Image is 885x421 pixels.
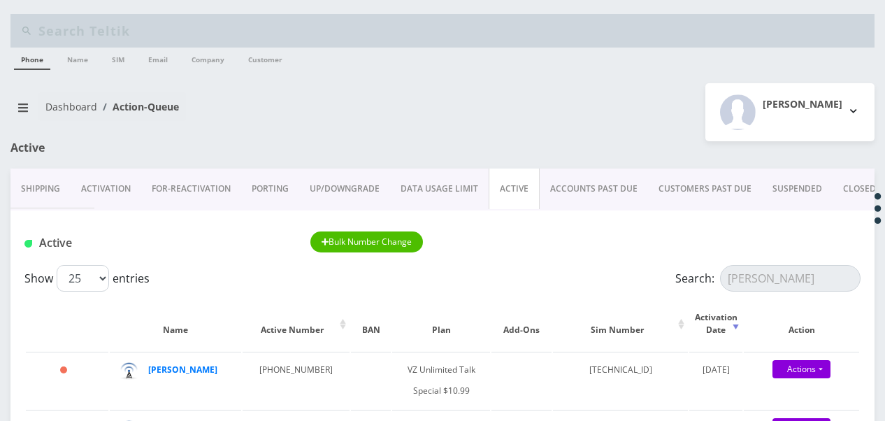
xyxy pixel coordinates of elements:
[243,352,350,408] td: [PHONE_NUMBER]
[148,364,217,376] a: [PERSON_NAME]
[141,169,241,209] a: FOR-REActivation
[553,297,689,350] th: Sim Number: activate to sort column ascending
[24,265,150,292] label: Show entries
[57,265,109,292] select: Showentries
[491,297,552,350] th: Add-Ons
[110,297,241,350] th: Name
[38,17,871,44] input: Search Teltik
[392,352,490,408] td: VZ Unlimited Talk Special $10.99
[351,297,391,350] th: BAN
[105,48,131,69] a: SIM
[703,364,730,376] span: [DATE]
[60,48,95,69] a: Name
[772,360,830,378] a: Actions
[71,169,141,209] a: Activation
[720,265,861,292] input: Search:
[299,169,390,209] a: UP/DOWNGRADE
[10,141,285,155] h1: Active
[24,240,32,248] img: Active
[241,48,289,69] a: Customer
[10,169,71,209] a: Shipping
[141,48,175,69] a: Email
[705,83,875,141] button: [PERSON_NAME]
[310,231,424,252] button: Bulk Number Change
[185,48,231,69] a: Company
[540,169,648,209] a: ACCOUNTS PAST DUE
[648,169,762,209] a: CUSTOMERS PAST DUE
[763,99,842,110] h2: [PERSON_NAME]
[10,92,432,132] nav: breadcrumb
[45,100,97,113] a: Dashboard
[241,169,299,209] a: PORTING
[14,48,50,70] a: Phone
[243,297,350,350] th: Active Number: activate to sort column ascending
[392,297,490,350] th: Plan
[24,236,289,250] h1: Active
[675,265,861,292] label: Search:
[390,169,489,209] a: DATA USAGE LIMIT
[97,99,179,114] li: Action-Queue
[553,352,689,408] td: [TECHNICAL_ID]
[689,297,742,350] th: Activation Date: activate to sort column ascending
[744,297,859,350] th: Action
[489,169,540,209] a: ACTIVE
[762,169,833,209] a: SUSPENDED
